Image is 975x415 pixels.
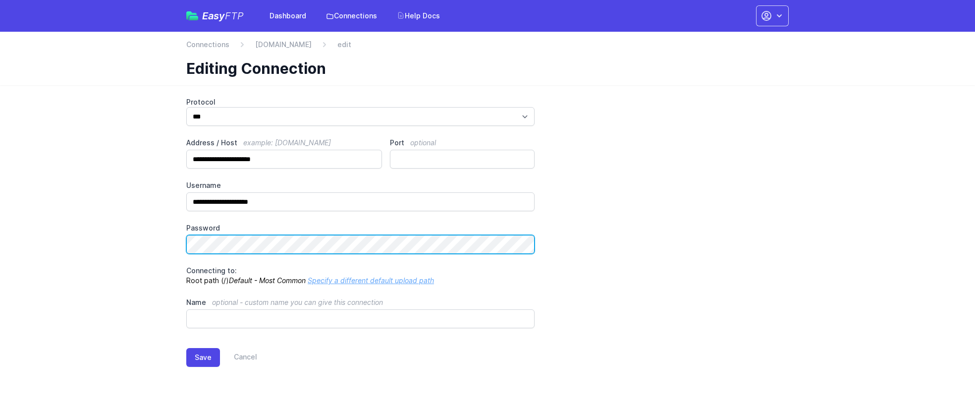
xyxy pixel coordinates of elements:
a: Specify a different default upload path [308,276,434,285]
label: Password [186,223,535,233]
span: Easy [202,11,244,21]
label: Name [186,297,535,307]
span: FTP [225,10,244,22]
p: Root path (/) [186,266,535,286]
label: Port [390,138,535,148]
iframe: Drift Widget Chat Controller [925,365,963,403]
label: Protocol [186,97,535,107]
h1: Editing Connection [186,59,781,77]
span: optional [410,138,436,147]
a: [DOMAIN_NAME] [255,40,312,50]
a: Connections [320,7,383,25]
nav: Breadcrumb [186,40,789,56]
a: EasyFTP [186,11,244,21]
label: Address / Host [186,138,382,148]
a: Help Docs [391,7,446,25]
span: Connecting to: [186,266,237,275]
i: Default - Most Common [229,276,306,285]
span: edit [337,40,351,50]
label: Username [186,180,535,190]
span: example: [DOMAIN_NAME] [243,138,331,147]
span: optional - custom name you can give this connection [212,298,383,306]
a: Cancel [220,348,257,367]
a: Dashboard [264,7,312,25]
button: Save [186,348,220,367]
img: easyftp_logo.png [186,11,198,20]
a: Connections [186,40,229,50]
